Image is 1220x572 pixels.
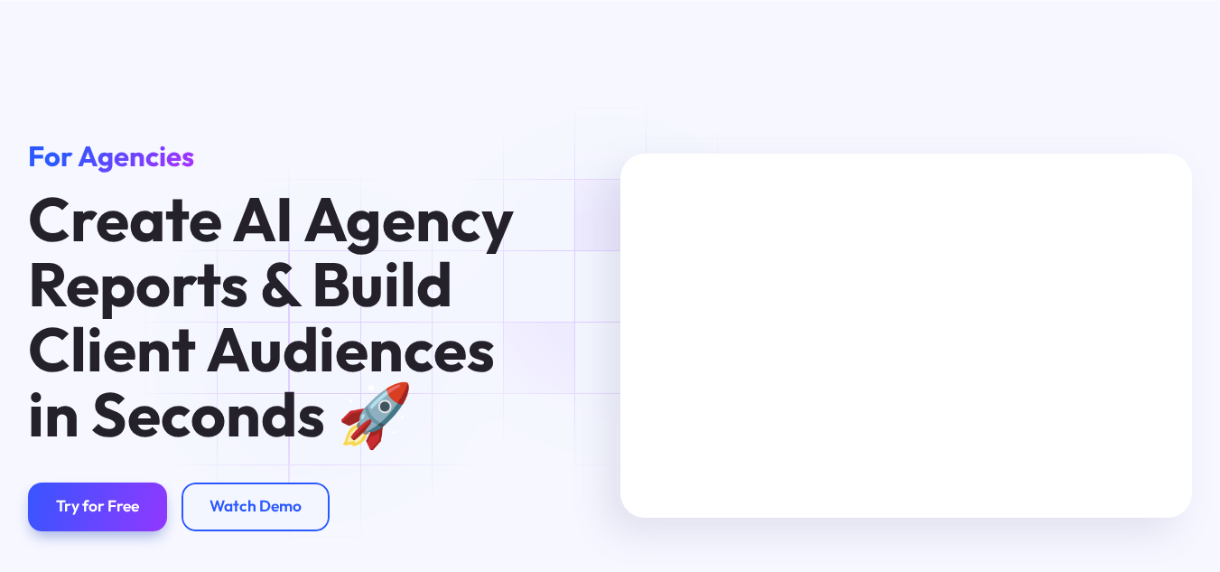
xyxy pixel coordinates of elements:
[56,497,139,517] div: Try for Free
[620,154,1192,519] iframe: KeywordSearch Agency Reports
[28,483,167,531] a: Try for Free
[28,187,532,447] h1: Create AI Agency Reports & Build Client Audiences in Seconds 🚀
[28,138,194,173] span: For Agencies
[210,497,302,517] div: Watch Demo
